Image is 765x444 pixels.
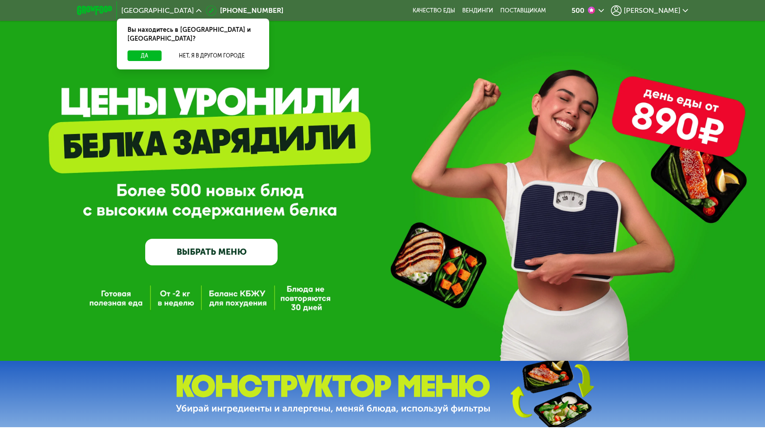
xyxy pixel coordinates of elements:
[624,7,680,14] span: [PERSON_NAME]
[462,7,493,14] a: Вендинги
[127,50,162,61] button: Да
[145,239,278,265] a: ВЫБРАТЬ МЕНЮ
[500,7,546,14] div: поставщикам
[121,7,194,14] span: [GEOGRAPHIC_DATA]
[572,7,584,14] div: 500
[413,7,455,14] a: Качество еды
[117,19,269,50] div: Вы находитесь в [GEOGRAPHIC_DATA] и [GEOGRAPHIC_DATA]?
[165,50,259,61] button: Нет, я в другом городе
[206,5,283,16] a: [PHONE_NUMBER]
